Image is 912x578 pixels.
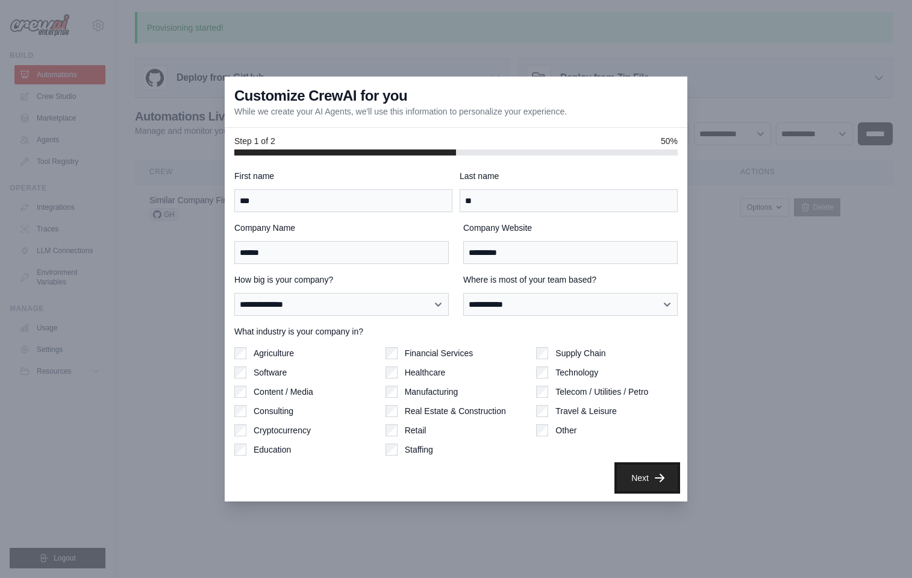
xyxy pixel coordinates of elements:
label: First name [234,170,452,182]
h3: Customize CrewAI for you [234,86,407,105]
label: Cryptocurrency [254,424,311,436]
span: Step 1 of 2 [234,135,275,147]
label: Manufacturing [405,386,458,398]
label: What industry is your company in? [234,325,678,338]
label: How big is your company? [234,274,449,286]
label: Financial Services [405,347,473,359]
label: Real Estate & Construction [405,405,506,417]
label: Other [555,424,576,436]
label: Education [254,444,291,456]
label: Healthcare [405,366,446,379]
label: Agriculture [254,347,294,359]
label: Company Website [463,222,678,234]
label: Last name [460,170,678,182]
label: Technology [555,366,598,379]
label: Consulting [254,405,293,417]
label: Supply Chain [555,347,605,359]
label: Company Name [234,222,449,234]
span: 50% [661,135,678,147]
label: Staffing [405,444,433,456]
p: While we create your AI Agents, we'll use this information to personalize your experience. [234,105,567,118]
label: Software [254,366,287,379]
label: Travel & Leisure [555,405,616,417]
label: Retail [405,424,426,436]
label: Content / Media [254,386,313,398]
label: Telecom / Utilities / Petro [555,386,648,398]
button: Next [617,465,678,491]
label: Where is most of your team based? [463,274,678,286]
